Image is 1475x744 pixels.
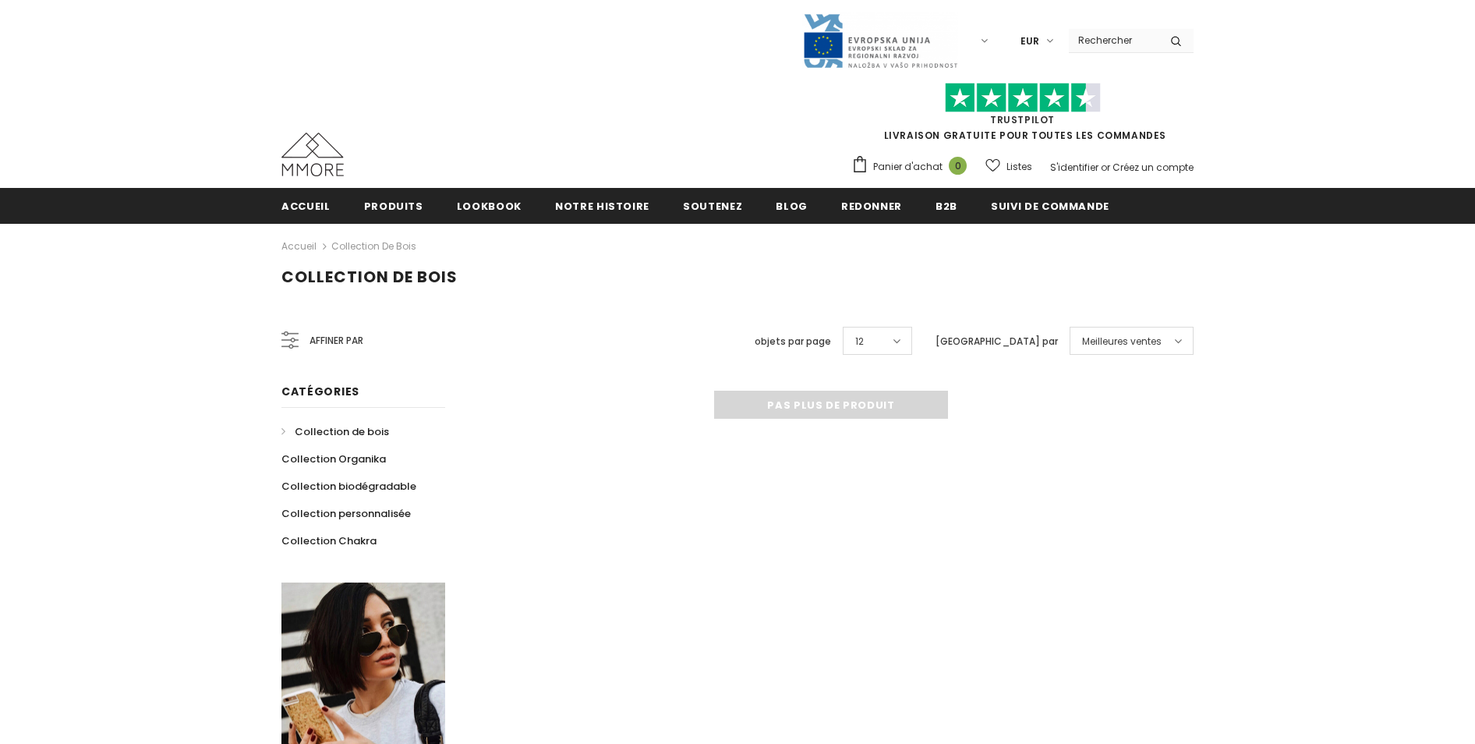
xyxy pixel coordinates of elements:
a: Panier d'achat 0 [851,155,974,179]
span: Affiner par [310,332,363,349]
a: Créez un compte [1112,161,1194,174]
span: Suivi de commande [991,199,1109,214]
label: [GEOGRAPHIC_DATA] par [936,334,1058,349]
a: Collection personnalisée [281,500,411,527]
span: soutenez [683,199,742,214]
span: Panier d'achat [873,159,943,175]
label: objets par page [755,334,831,349]
span: Collection Organika [281,452,386,466]
a: Suivi de commande [991,188,1109,223]
input: Search Site [1069,29,1158,51]
a: Collection Organika [281,445,386,473]
span: Collection de bois [295,424,389,439]
a: Notre histoire [555,188,649,223]
img: Faites confiance aux étoiles pilotes [945,83,1101,113]
a: Javni Razpis [802,34,958,47]
span: Blog [776,199,808,214]
a: Redonner [841,188,902,223]
span: Catégories [281,384,359,399]
span: Produits [364,199,423,214]
span: or [1101,161,1110,174]
span: 0 [949,157,967,175]
span: Collection personnalisée [281,506,411,521]
img: Cas MMORE [281,133,344,176]
span: Collection de bois [281,266,458,288]
span: Notre histoire [555,199,649,214]
span: Redonner [841,199,902,214]
a: Collection biodégradable [281,473,416,500]
a: Collection de bois [331,239,416,253]
span: Accueil [281,199,331,214]
a: B2B [936,188,957,223]
span: EUR [1020,34,1039,49]
span: LIVRAISON GRATUITE POUR TOUTES LES COMMANDES [851,90,1194,142]
span: Collection biodégradable [281,479,416,494]
span: Lookbook [457,199,522,214]
a: Accueil [281,237,317,256]
a: Collection de bois [281,418,389,445]
a: Collection Chakra [281,527,377,554]
span: 12 [855,334,864,349]
span: B2B [936,199,957,214]
span: Listes [1006,159,1032,175]
a: soutenez [683,188,742,223]
a: Blog [776,188,808,223]
a: Accueil [281,188,331,223]
a: Produits [364,188,423,223]
a: Lookbook [457,188,522,223]
span: Collection Chakra [281,533,377,548]
a: TrustPilot [990,113,1055,126]
span: Meilleures ventes [1082,334,1162,349]
a: Listes [985,153,1032,180]
a: S'identifier [1050,161,1098,174]
img: Javni Razpis [802,12,958,69]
